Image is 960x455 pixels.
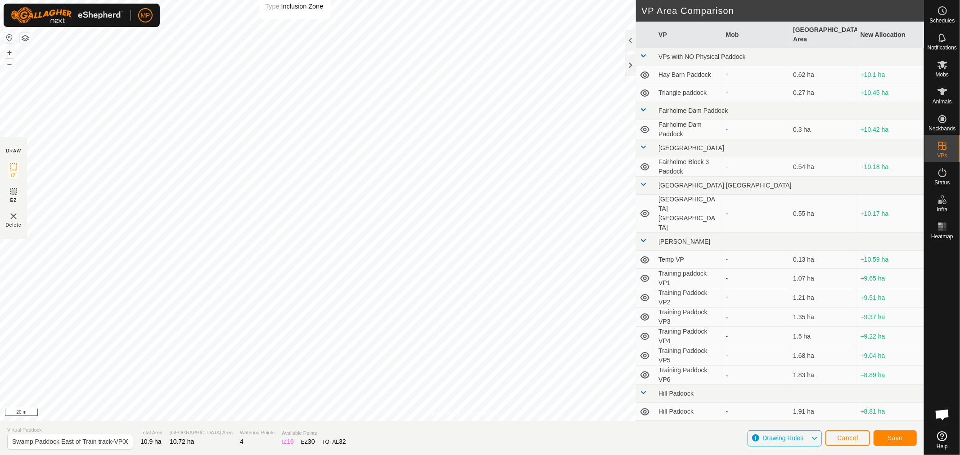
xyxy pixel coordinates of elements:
[726,274,786,283] div: -
[789,66,856,84] td: 0.62 ha
[874,430,917,446] button: Save
[4,32,15,43] button: Reset Map
[322,437,346,446] div: TOTAL
[282,429,346,437] span: Available Points
[726,125,786,134] div: -
[339,438,346,445] span: 32
[857,66,924,84] td: +10.1 ha
[857,120,924,139] td: +10.42 ha
[726,255,786,264] div: -
[789,269,856,288] td: 1.07 ha
[726,162,786,172] div: -
[170,429,233,437] span: [GEOGRAPHIC_DATA] Area
[936,72,949,77] span: Mobs
[789,22,856,48] th: [GEOGRAPHIC_DATA] Area
[857,327,924,346] td: +9.22 ha
[857,195,924,233] td: +10.17 ha
[641,5,924,16] h2: VP Area Comparison
[655,346,722,366] td: Training Paddock VP5
[726,293,786,303] div: -
[762,434,803,442] span: Drawing Rules
[726,312,786,322] div: -
[726,407,786,416] div: -
[240,429,275,437] span: Watering Points
[655,288,722,308] td: Training Paddock VP2
[658,144,724,152] span: [GEOGRAPHIC_DATA]
[655,251,722,269] td: Temp VP
[20,33,31,44] button: Map Layers
[240,438,243,445] span: 4
[655,366,722,385] td: Training Paddock VP6
[931,234,953,239] span: Heatmap
[857,288,924,308] td: +9.51 ha
[789,403,856,421] td: 1.91 ha
[301,437,315,446] div: EZ
[789,346,856,366] td: 1.68 ha
[287,438,294,445] span: 16
[789,120,856,139] td: 0.3 ha
[655,66,722,84] td: Hay Barn Paddock
[726,88,786,98] div: -
[140,429,162,437] span: Total Area
[4,47,15,58] button: +
[141,11,150,20] span: MP
[857,157,924,177] td: +10.18 ha
[937,207,947,212] span: Infra
[6,222,22,228] span: Delete
[934,180,950,185] span: Status
[655,269,722,288] td: Training paddock VP1
[929,401,956,428] a: Open chat
[655,195,722,233] td: [GEOGRAPHIC_DATA] [GEOGRAPHIC_DATA]
[789,308,856,327] td: 1.35 ha
[937,444,948,449] span: Help
[857,421,924,439] td: +8.81 ha
[140,438,162,445] span: 10.9 ha
[658,182,791,189] span: [GEOGRAPHIC_DATA] [GEOGRAPHIC_DATA]
[726,332,786,341] div: -
[265,3,281,10] label: Type:
[924,428,960,453] a: Help
[6,147,21,154] div: DRAW
[857,251,924,269] td: +10.59 ha
[857,308,924,327] td: +9.37 ha
[10,197,17,204] span: EZ
[789,327,856,346] td: 1.5 ha
[658,53,746,60] span: VPs with NO Physical Paddock
[857,403,924,421] td: +8.81 ha
[789,84,856,102] td: 0.27 ha
[471,409,497,417] a: Contact Us
[789,195,856,233] td: 0.55 ha
[655,22,722,48] th: VP
[857,366,924,385] td: +8.89 ha
[655,120,722,139] td: Fairholme Dam Paddock
[929,18,955,23] span: Schedules
[282,437,293,446] div: IZ
[7,426,133,434] span: Virtual Paddock
[857,84,924,102] td: +10.45 ha
[655,403,722,421] td: Hill Paddock
[857,346,924,366] td: +9.04 ha
[4,59,15,70] button: –
[726,209,786,219] div: -
[11,172,16,179] span: IZ
[789,366,856,385] td: 1.83 ha
[837,434,858,442] span: Cancel
[857,22,924,48] th: New Allocation
[722,22,789,48] th: Mob
[8,211,19,222] img: VP
[857,269,924,288] td: +9.65 ha
[655,308,722,327] td: Training Paddock VP3
[789,251,856,269] td: 0.13 ha
[825,430,870,446] button: Cancel
[655,327,722,346] td: Training Paddock VP4
[170,438,194,445] span: 10.72 ha
[928,45,957,50] span: Notifications
[933,99,952,104] span: Animals
[789,421,856,439] td: 1.91 ha
[726,370,786,380] div: -
[265,1,323,12] div: Inclusion Zone
[789,288,856,308] td: 1.21 ha
[789,157,856,177] td: 0.54 ha
[658,238,710,245] span: [PERSON_NAME]
[426,409,460,417] a: Privacy Policy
